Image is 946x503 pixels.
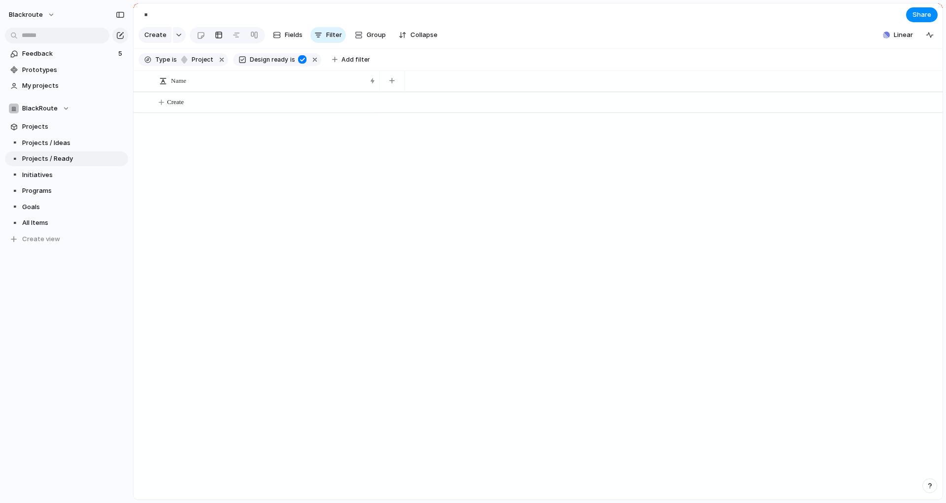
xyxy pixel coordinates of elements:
[22,138,125,148] span: Projects / Ideas
[285,30,303,40] span: Fields
[912,10,931,20] span: Share
[894,30,913,40] span: Linear
[9,154,19,164] button: ▪️
[5,101,128,116] button: BlackRoute
[138,27,171,43] button: Create
[172,55,177,64] span: is
[10,185,17,197] div: ▪️
[410,30,438,40] span: Collapse
[140,8,151,21] div: ▪️
[290,55,295,64] span: is
[10,217,17,229] div: ▪️
[138,7,154,23] button: ▪️
[5,78,128,93] a: My projects
[9,218,19,228] button: ▪️
[167,97,184,107] span: Create
[9,10,43,20] span: blackroute
[22,104,58,113] span: BlackRoute
[10,137,17,148] div: ▪️
[170,54,179,65] button: is
[5,216,128,230] a: ▪️All Items
[189,55,213,64] span: project
[178,54,215,65] button: project
[155,55,170,64] span: Type
[395,27,441,43] button: Collapse
[10,169,17,180] div: ▪️
[5,46,128,61] a: Feedback5
[5,136,128,150] a: ▪️Projects / Ideas
[350,27,391,43] button: Group
[22,202,125,212] span: Goals
[144,30,167,40] span: Create
[22,65,125,75] span: Prototypes
[22,170,125,180] span: Initiatives
[326,53,376,67] button: Add filter
[10,153,17,165] div: ▪️
[5,200,128,215] a: ▪️Goals
[22,122,125,132] span: Projects
[5,151,128,166] a: ▪️Projects / Ready
[5,119,128,134] a: Projects
[367,30,386,40] span: Group
[326,30,342,40] span: Filter
[9,202,19,212] button: ▪️
[879,28,917,42] button: Linear
[906,7,938,22] button: Share
[5,168,128,182] a: ▪️Initiatives
[22,49,115,59] span: Feedback
[310,27,346,43] button: Filter
[5,183,128,198] a: ▪️Programs
[22,218,125,228] span: All Items
[171,76,186,86] span: Name
[22,81,125,91] span: My projects
[118,49,124,59] span: 5
[4,7,60,23] button: blackroute
[250,55,288,64] span: Design ready
[22,186,125,196] span: Programs
[269,27,306,43] button: Fields
[9,138,19,148] button: ▪️
[22,234,60,244] span: Create view
[22,154,125,164] span: Projects / Ready
[9,170,19,180] button: ▪️
[5,232,128,247] button: Create view
[288,54,297,65] button: is
[10,201,17,213] div: ▪️
[5,63,128,77] a: Prototypes
[9,186,19,196] button: ▪️
[341,55,370,64] span: Add filter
